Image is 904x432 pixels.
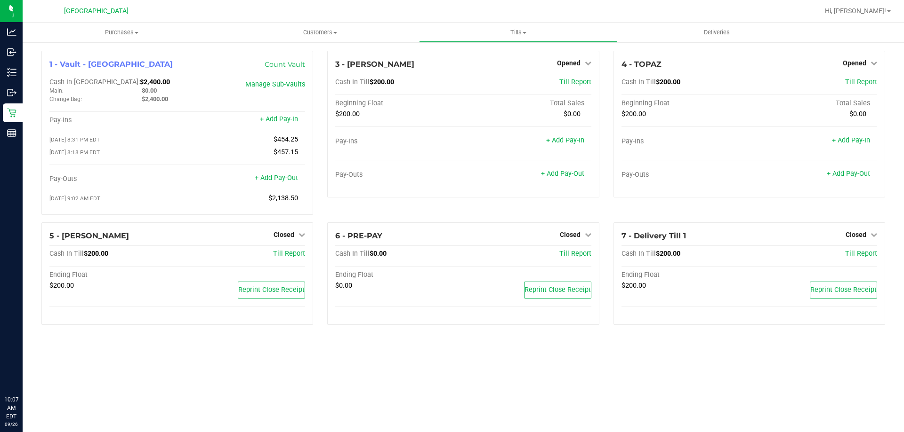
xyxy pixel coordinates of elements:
[845,78,877,86] a: Till Report
[84,250,108,258] span: $200.00
[335,271,463,279] div: Ending Float
[255,174,298,182] a: + Add Pay-Out
[827,170,870,178] a: + Add Pay-Out
[265,60,305,69] a: Count Vault
[656,78,680,86] span: $200.00
[463,99,591,108] div: Total Sales
[49,250,84,258] span: Cash In Till
[524,282,591,298] button: Reprint Close Receipt
[656,250,680,258] span: $200.00
[621,78,656,86] span: Cash In Till
[49,87,64,94] span: Main:
[560,231,581,238] span: Closed
[260,115,298,123] a: + Add Pay-In
[541,170,584,178] a: + Add Pay-Out
[49,195,100,202] span: [DATE] 9:02 AM EDT
[621,110,646,118] span: $200.00
[7,108,16,118] inline-svg: Retail
[245,80,305,88] a: Manage Sub-Vaults
[370,250,387,258] span: $0.00
[691,28,743,37] span: Deliveries
[49,149,100,156] span: [DATE] 8:18 PM EDT
[49,271,178,279] div: Ending Float
[525,286,591,294] span: Reprint Close Receipt
[23,23,221,42] a: Purchases
[832,136,870,144] a: + Add Pay-In
[843,59,866,67] span: Opened
[64,7,129,15] span: [GEOGRAPHIC_DATA]
[335,250,370,258] span: Cash In Till
[221,28,419,37] span: Customers
[618,23,816,42] a: Deliveries
[621,99,750,108] div: Beginning Float
[825,7,886,15] span: Hi, [PERSON_NAME]!
[274,231,294,238] span: Closed
[335,171,463,179] div: Pay-Outs
[273,250,305,258] a: Till Report
[9,357,38,385] iframe: Resource center
[49,60,173,69] span: 1 - Vault - [GEOGRAPHIC_DATA]
[238,282,305,298] button: Reprint Close Receipt
[7,128,16,138] inline-svg: Reports
[335,137,463,146] div: Pay-Ins
[335,110,360,118] span: $200.00
[621,137,750,146] div: Pay-Ins
[49,175,178,183] div: Pay-Outs
[845,250,877,258] a: Till Report
[142,87,157,94] span: $0.00
[7,88,16,97] inline-svg: Outbound
[559,78,591,86] a: Till Report
[621,271,750,279] div: Ending Float
[4,395,18,421] p: 10:07 AM EDT
[621,282,646,290] span: $200.00
[49,282,74,290] span: $200.00
[335,99,463,108] div: Beginning Float
[49,231,129,240] span: 5 - [PERSON_NAME]
[4,421,18,428] p: 09/26
[749,99,877,108] div: Total Sales
[370,78,394,86] span: $200.00
[335,78,370,86] span: Cash In Till
[7,68,16,77] inline-svg: Inventory
[268,194,298,202] span: $2,138.50
[140,78,170,86] span: $2,400.00
[142,95,168,102] span: $2,400.00
[274,135,298,143] span: $454.25
[49,116,178,125] div: Pay-Ins
[420,28,617,37] span: Tills
[23,28,221,37] span: Purchases
[7,27,16,37] inline-svg: Analytics
[335,282,352,290] span: $0.00
[564,110,581,118] span: $0.00
[621,171,750,179] div: Pay-Outs
[335,231,382,240] span: 6 - PRE-PAY
[559,250,591,258] a: Till Report
[7,47,16,57] inline-svg: Inbound
[810,282,877,298] button: Reprint Close Receipt
[274,148,298,156] span: $457.15
[849,110,866,118] span: $0.00
[221,23,419,42] a: Customers
[846,231,866,238] span: Closed
[419,23,617,42] a: Tills
[49,136,100,143] span: [DATE] 8:31 PM EDT
[621,231,686,240] span: 7 - Delivery Till 1
[557,59,581,67] span: Opened
[621,60,662,69] span: 4 - TOPAZ
[49,96,82,102] span: Change Bag:
[335,60,414,69] span: 3 - [PERSON_NAME]
[238,286,305,294] span: Reprint Close Receipt
[49,78,140,86] span: Cash In [GEOGRAPHIC_DATA]:
[546,136,584,144] a: + Add Pay-In
[810,286,877,294] span: Reprint Close Receipt
[621,250,656,258] span: Cash In Till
